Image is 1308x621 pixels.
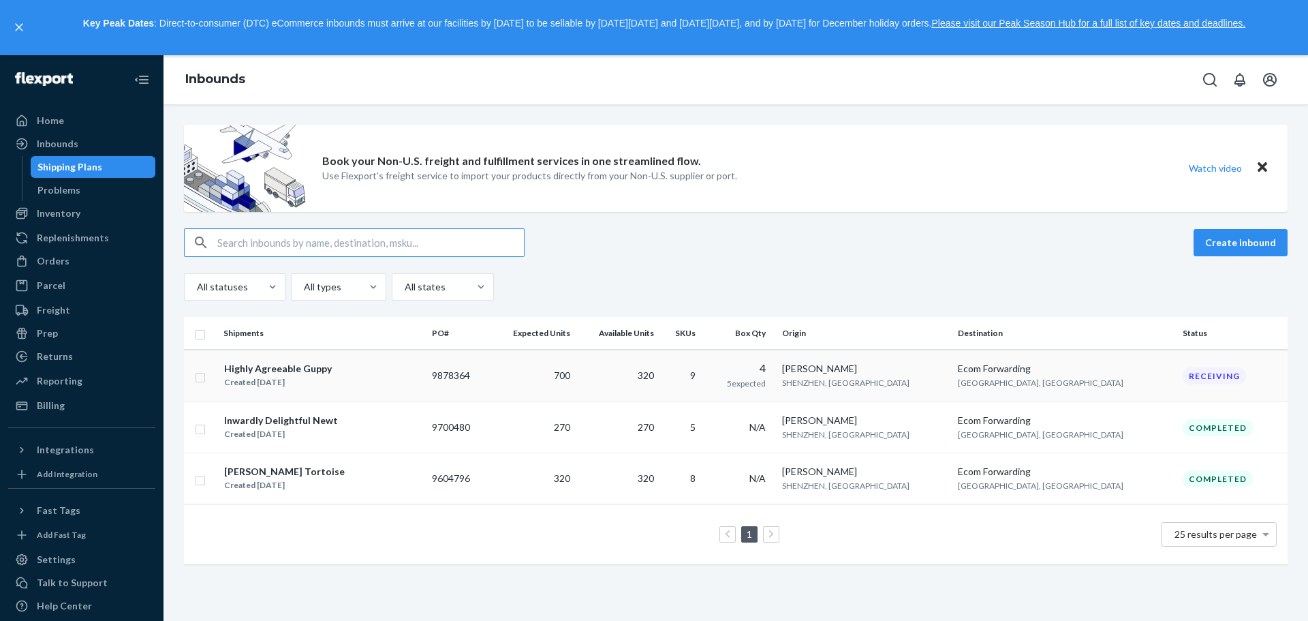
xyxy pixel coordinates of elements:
[37,443,94,457] div: Integrations
[554,369,570,381] span: 700
[576,317,660,350] th: Available Units
[224,465,345,479] div: [PERSON_NAME] Tortoise
[37,207,80,220] div: Inventory
[302,280,304,294] input: All types
[403,280,405,294] input: All states
[706,317,777,350] th: Box Qty
[8,572,155,594] a: Talk to Support
[782,414,947,427] div: [PERSON_NAME]
[37,504,80,517] div: Fast Tags
[8,275,155,297] a: Parcel
[31,179,156,201] a: Problems
[8,395,155,416] a: Billing
[1226,66,1253,93] button: Open notifications
[782,481,909,491] span: SHENZHEN, [GEOGRAPHIC_DATA]
[37,137,78,151] div: Inbounds
[958,481,1123,491] span: [GEOGRAPHIC_DATA], [GEOGRAPHIC_DATA]
[426,350,489,402] td: 9878364
[218,317,426,350] th: Shipments
[744,528,755,540] a: Page 1 is your current page
[8,500,155,521] button: Fast Tags
[931,18,1245,29] a: Please visit our Peak Season Hub for a full list of key dates and deadlines.
[554,421,570,433] span: 270
[217,229,524,256] input: Search inbounds by name, destination, msku...
[782,378,909,388] span: SHENZHEN, [GEOGRAPHIC_DATA]
[37,350,73,363] div: Returns
[638,369,654,381] span: 320
[128,66,155,93] button: Close Navigation
[322,153,701,169] p: Book your Non-U.S. freight and fulfillment services in one streamlined flow.
[37,160,102,174] div: Shipping Plans
[426,453,489,504] td: 9604796
[1177,317,1288,350] th: Status
[958,414,1172,427] div: Ecom Forwarding
[224,479,345,492] div: Created [DATE]
[782,362,947,376] div: [PERSON_NAME]
[958,378,1123,388] span: [GEOGRAPHIC_DATA], [GEOGRAPHIC_DATA]
[8,595,155,617] a: Help Center
[224,376,332,389] div: Created [DATE]
[952,317,1177,350] th: Destination
[174,60,256,100] ol: breadcrumbs
[1253,158,1271,178] button: Close
[426,402,489,453] td: 9700480
[8,250,155,272] a: Orders
[749,421,766,433] span: N/A
[1180,158,1251,178] button: Watch video
[958,362,1172,376] div: Ecom Forwarding
[37,231,109,245] div: Replenishments
[224,362,332,376] div: Highly Agreeable Guppy
[37,114,64,127] div: Home
[37,468,97,480] div: Add Integration
[488,317,575,350] th: Expected Units
[638,472,654,484] span: 320
[8,439,155,461] button: Integrations
[782,429,909,440] span: SHENZHEN, [GEOGRAPHIC_DATA]
[749,472,766,484] span: N/A
[37,576,108,590] div: Talk to Support
[37,529,86,541] div: Add Fast Tag
[224,427,338,441] div: Created [DATE]
[37,254,69,268] div: Orders
[690,421,696,433] span: 5
[37,374,82,388] div: Reporting
[12,20,26,34] button: close,
[727,378,766,389] span: 5 expected
[1183,470,1253,487] div: Completed
[8,466,155,483] a: Add Integration
[31,156,156,178] a: Shipping Plans
[958,429,1123,440] span: [GEOGRAPHIC_DATA], [GEOGRAPHIC_DATA]
[1194,229,1288,256] button: Create inbound
[224,414,338,427] div: Inwardly Delightful Newt
[8,133,155,155] a: Inbounds
[958,465,1172,479] div: Ecom Forwarding
[37,599,92,613] div: Help Center
[83,18,154,29] strong: Key Peak Dates
[196,280,197,294] input: All statuses
[712,361,766,376] div: 4
[782,465,947,479] div: [PERSON_NAME]
[8,549,155,571] a: Settings
[777,317,952,350] th: Origin
[37,399,65,412] div: Billing
[37,183,80,197] div: Problems
[322,169,737,183] p: Use Flexport’s freight service to import your products directly from your Non-U.S. supplier or port.
[1183,419,1253,436] div: Completed
[1174,528,1257,540] span: 25 results per page
[1183,367,1246,384] div: Receiving
[8,202,155,224] a: Inventory
[554,472,570,484] span: 320
[638,421,654,433] span: 270
[37,327,58,340] div: Prep
[185,72,245,87] a: Inbounds
[8,299,155,321] a: Freight
[37,279,65,292] div: Parcel
[8,322,155,344] a: Prep
[33,12,1296,35] p: : Direct-to-consumer (DTC) eCommerce inbounds must arrive at our facilities by [DATE] to be sella...
[690,369,696,381] span: 9
[8,110,155,132] a: Home
[37,303,70,317] div: Freight
[8,370,155,392] a: Reporting
[8,227,155,249] a: Replenishments
[690,472,696,484] span: 8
